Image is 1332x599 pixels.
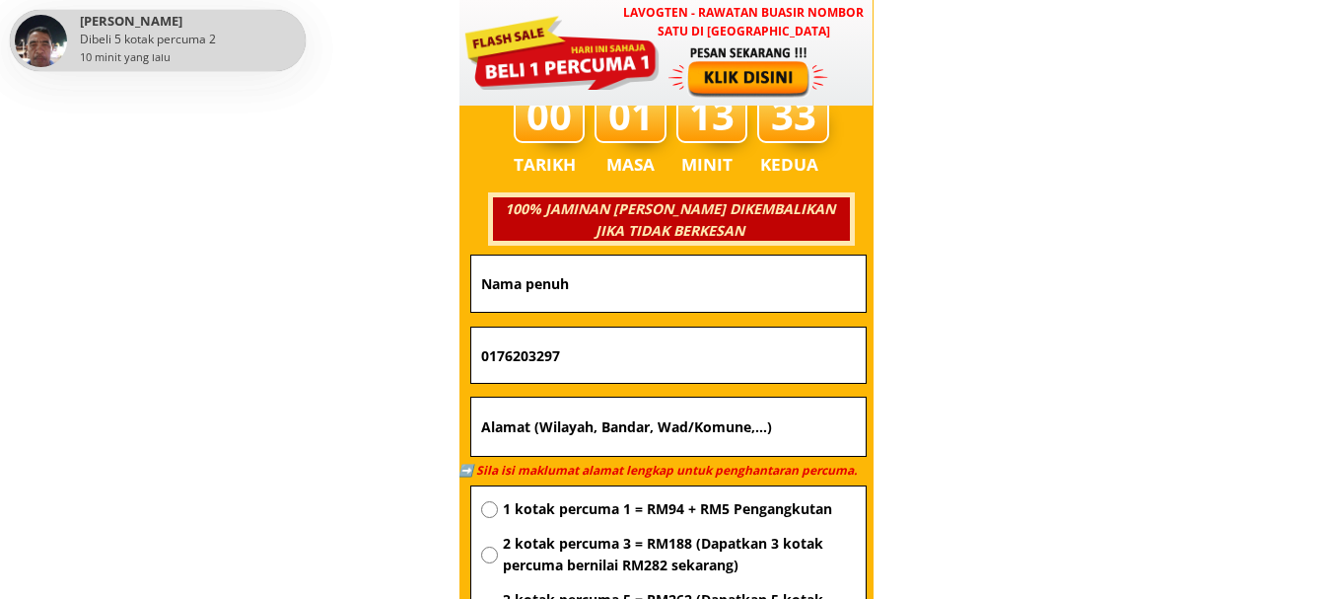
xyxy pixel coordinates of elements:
h3: ➡️ Sila isi maklumat alamat lengkap untuk penghantaran percuma. [458,461,867,480]
h3: TARIKH [514,151,596,179]
h3: MASA [597,151,665,179]
span: 1 kotak percuma 1 = RM94 + RM5 Pengangkutan [503,498,856,520]
input: Alamat (Wilayah, Bandar, Wad/Komune,...) [476,398,861,457]
input: Nama penuh [476,256,861,312]
h3: 100% JAMINAN [PERSON_NAME] DIKEMBALIKAN JIKA TIDAK BERKESAN [490,198,849,243]
h3: LAVOGTEN - Rawatan Buasir Nombor Satu di [GEOGRAPHIC_DATA] [614,3,873,40]
h3: MINIT [681,151,740,179]
h3: KEDUA [760,151,824,179]
input: Nombor Telefon Bimbit [476,328,861,383]
span: 2 kotak percuma 3 = RM188 (Dapatkan 3 kotak percuma bernilai RM282 sekarang) [503,533,856,577]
